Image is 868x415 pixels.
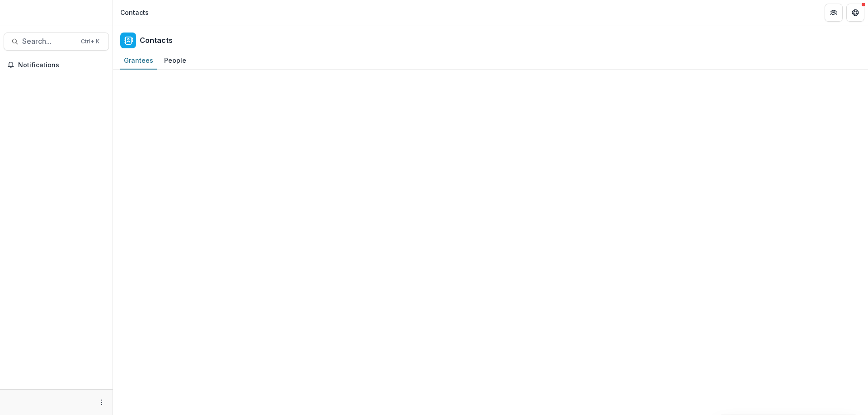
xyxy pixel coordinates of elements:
div: Grantees [120,54,157,67]
button: Get Help [846,4,864,22]
a: People [160,52,190,70]
span: Search... [22,37,75,46]
div: Contacts [120,8,149,17]
div: Ctrl + K [79,37,101,47]
button: Search... [4,33,109,51]
h2: Contacts [140,36,173,45]
div: People [160,54,190,67]
button: Partners [825,4,843,22]
span: Notifications [18,61,105,69]
nav: breadcrumb [117,6,152,19]
a: Grantees [120,52,157,70]
button: Notifications [4,58,109,72]
button: More [96,397,107,408]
